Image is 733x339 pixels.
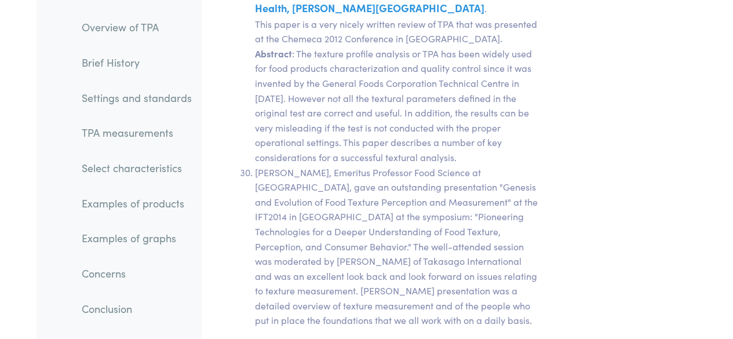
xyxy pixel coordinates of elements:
[72,119,201,146] a: TPA measurements
[72,225,201,251] a: Examples of graphs
[72,190,201,217] a: Examples of products
[255,47,292,60] span: Abstract
[72,260,201,287] a: Concerns
[72,296,201,322] a: Conclusion
[255,165,538,329] li: [PERSON_NAME], Emeritus Professor Food Science at [GEOGRAPHIC_DATA], gave an outstanding presenta...
[72,49,201,76] a: Brief History
[72,14,201,41] a: Overview of TPA
[72,155,201,181] a: Select characteristics
[72,84,201,111] a: Settings and standards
